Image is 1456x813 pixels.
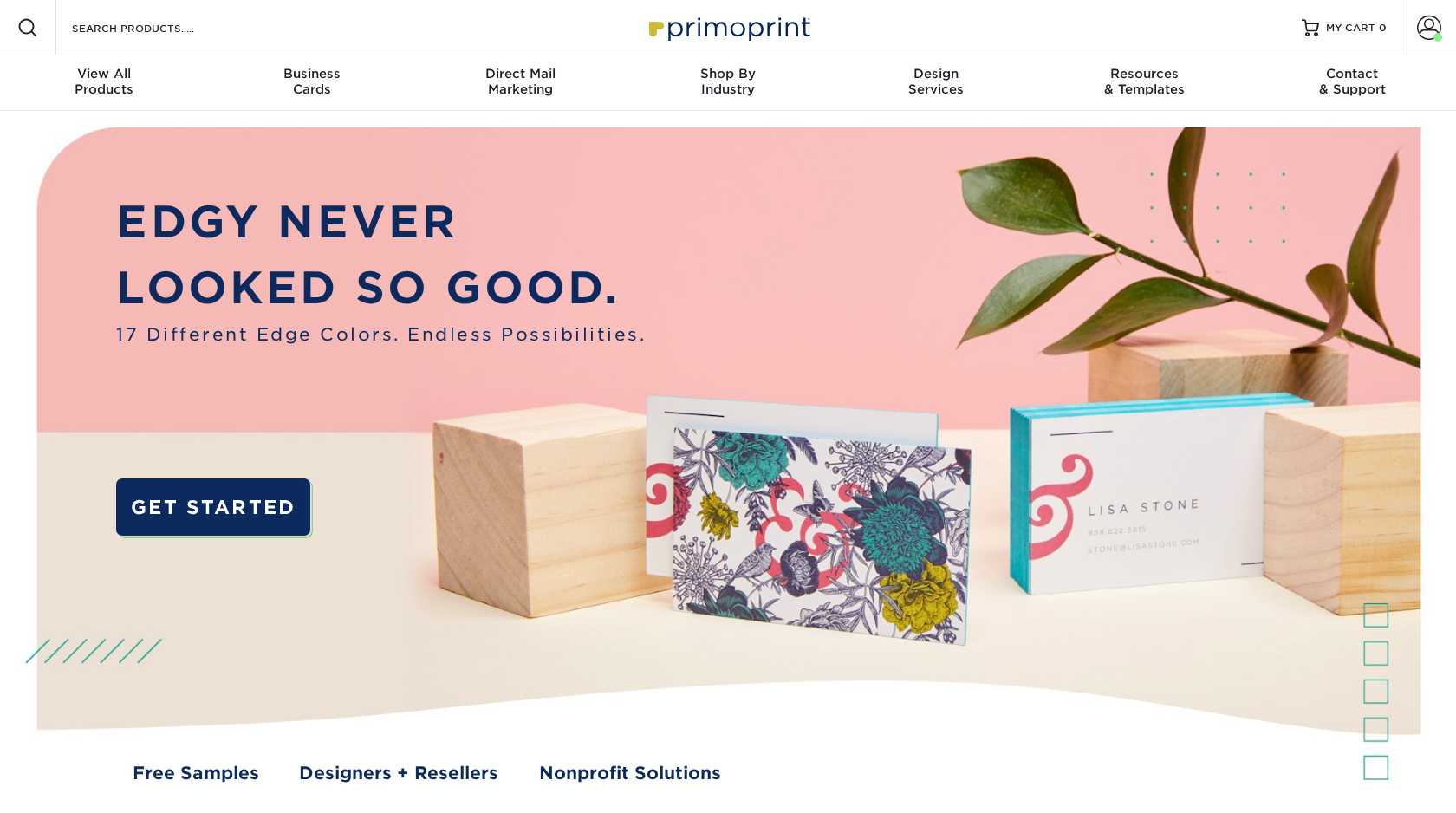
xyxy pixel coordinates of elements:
[624,55,832,111] a: Shop ByIndustry
[1248,66,1456,81] span: Contact
[624,66,832,81] span: Shop By
[624,66,832,97] div: Industry
[1326,21,1375,36] span: MY CART
[116,322,646,348] span: 17 Different Edge Colors. Endless Possibilities.
[208,55,416,111] a: BusinessCards
[641,9,815,46] img: Primoprint
[539,760,721,786] a: Nonprofit Solutions
[299,760,498,786] a: Designers + Resellers
[1040,55,1248,111] a: Resources& Templates
[416,66,624,81] span: Direct Mail
[116,478,310,536] a: GET STARTED
[1379,22,1387,34] span: 0
[832,55,1040,111] a: DesignServices
[133,760,259,786] a: Free Samples
[208,66,416,81] span: Business
[1248,55,1456,111] a: Contact& Support
[116,190,646,256] p: EDGY NEVER
[1248,66,1456,97] div: & Support
[832,66,1040,97] div: Services
[416,55,624,111] a: Direct MailMarketing
[70,17,239,38] input: SEARCH PRODUCTS.....
[116,256,646,322] p: LOOKED SO GOOD.
[416,66,624,97] div: Marketing
[1040,66,1248,97] div: & Templates
[208,66,416,97] div: Cards
[832,66,1040,81] span: Design
[1040,66,1248,81] span: Resources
